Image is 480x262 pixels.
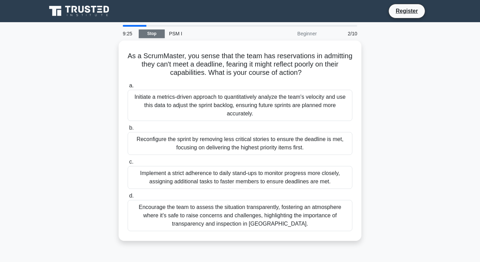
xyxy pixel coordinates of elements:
[129,125,134,131] span: b.
[129,193,134,199] span: d.
[165,27,260,41] div: PSM I
[128,90,352,121] div: Initiate a metrics-driven approach to quantitatively analyze the team's velocity and use this dat...
[129,82,134,88] span: a.
[128,132,352,155] div: Reconfigure the sprint by removing less critical stories to ensure the deadline is met, focusing ...
[129,159,133,165] span: c.
[321,27,361,41] div: 2/10
[127,52,353,77] h5: As a ScrumMaster, you sense that the team has reservations in admitting they can't meet a deadlin...
[260,27,321,41] div: Beginner
[128,166,352,189] div: Implement a strict adherence to daily stand-ups to monitor progress more closely, assigning addit...
[139,29,165,38] a: Stop
[119,27,139,41] div: 9:25
[392,7,422,15] a: Register
[128,200,352,231] div: Encourage the team to assess the situation transparently, fostering an atmosphere where it's safe...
